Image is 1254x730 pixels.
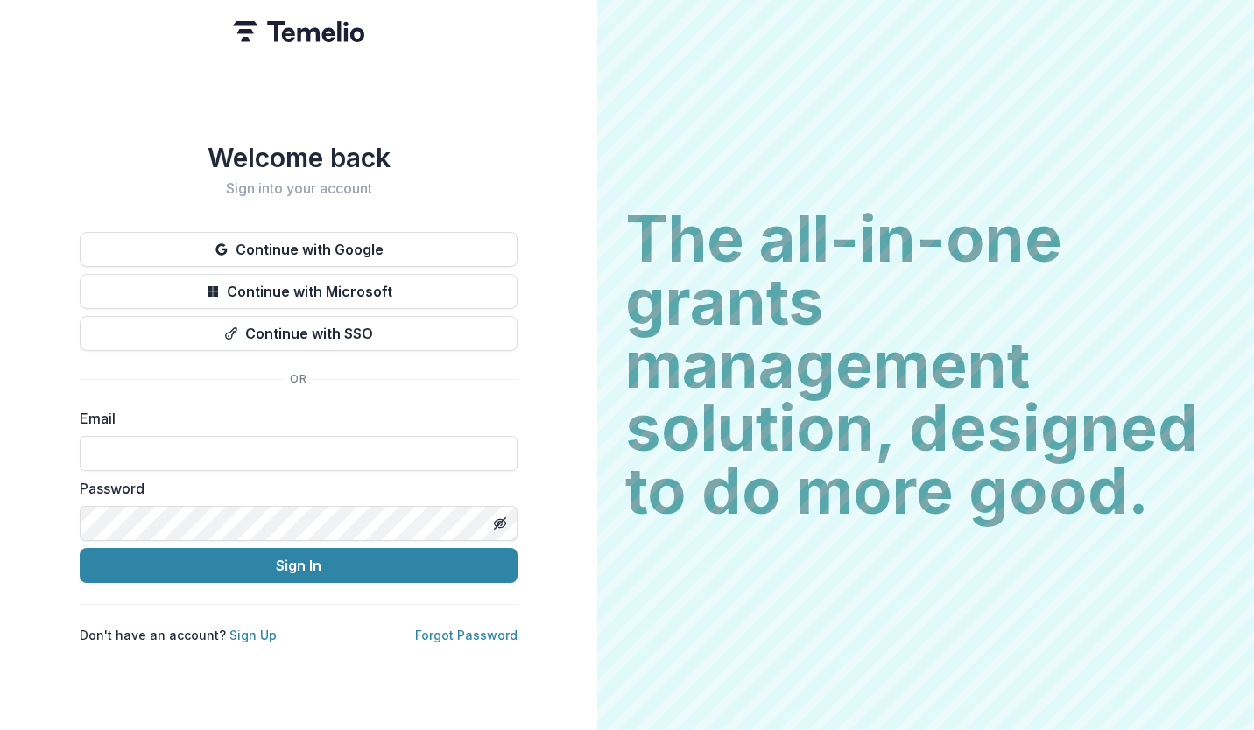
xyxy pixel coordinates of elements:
label: Password [80,478,507,499]
label: Email [80,408,507,429]
img: Temelio [233,21,364,42]
button: Sign In [80,548,518,583]
button: Toggle password visibility [486,509,514,537]
button: Continue with SSO [80,316,518,351]
button: Continue with Microsoft [80,274,518,309]
a: Forgot Password [415,628,518,642]
p: Don't have an account? [80,626,277,644]
a: Sign Up [229,628,277,642]
button: Continue with Google [80,232,518,267]
h1: Welcome back [80,142,518,173]
h2: Sign into your account [80,180,518,197]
